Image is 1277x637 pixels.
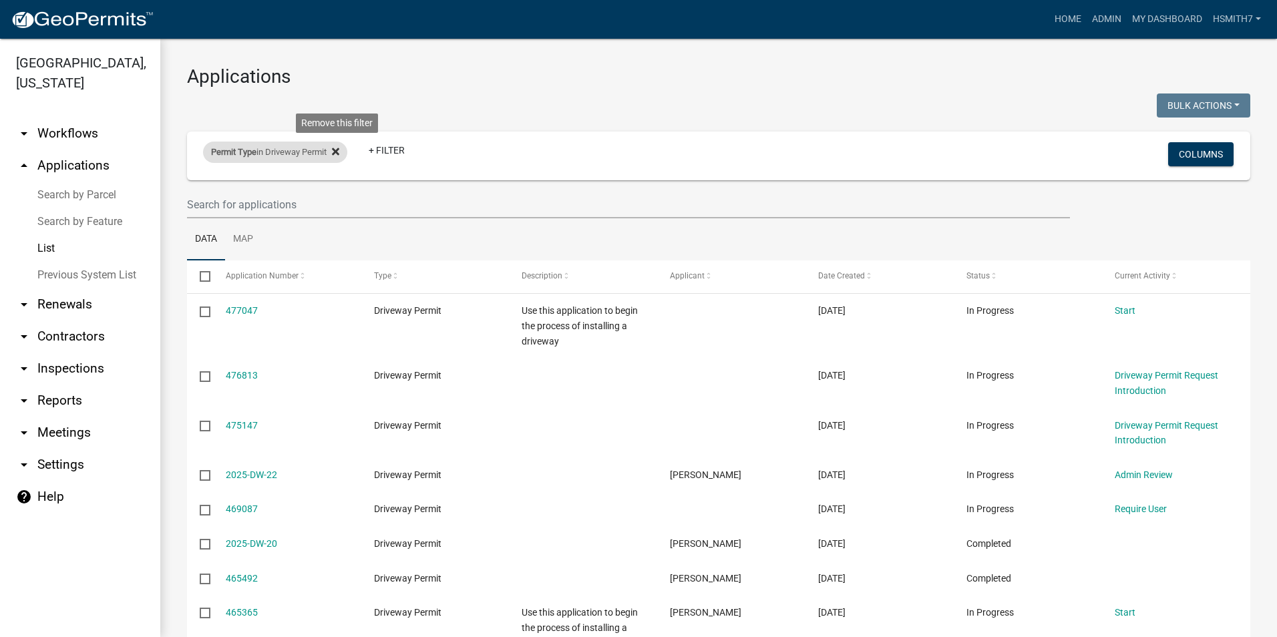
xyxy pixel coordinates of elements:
a: Require User [1115,503,1167,514]
i: arrow_drop_down [16,296,32,312]
a: 465492 [226,573,258,584]
a: 465365 [226,607,258,618]
a: + Filter [358,138,415,162]
span: Completed [966,538,1011,549]
span: Applicant [670,271,705,280]
span: 09/11/2025 [818,305,846,316]
span: In Progress [966,503,1014,514]
a: Admin Review [1115,469,1173,480]
i: arrow_drop_down [16,126,32,142]
span: Driveway Permit [374,607,441,618]
a: hsmith7 [1208,7,1266,32]
button: Columns [1168,142,1234,166]
span: Status [966,271,990,280]
i: arrow_drop_up [16,158,32,174]
a: Data [187,218,225,261]
span: 09/08/2025 [818,420,846,431]
div: in Driveway Permit [203,142,347,163]
span: Driveway Permit [374,469,441,480]
a: Map [225,218,261,261]
span: Date Created [818,271,865,280]
span: 08/25/2025 [818,503,846,514]
span: Driveway Permit [374,305,441,316]
span: In Progress [966,305,1014,316]
span: In Progress [966,607,1014,618]
datatable-header-cell: Status [954,260,1102,292]
a: 475147 [226,420,258,431]
span: In Progress [966,420,1014,431]
span: Driveway Permit [374,538,441,549]
span: Completed [966,573,1011,584]
a: 476813 [226,370,258,381]
a: 477047 [226,305,258,316]
button: Bulk Actions [1157,93,1250,118]
input: Search for applications [187,191,1070,218]
a: 469087 [226,503,258,514]
datatable-header-cell: Select [187,260,212,292]
h3: Applications [187,65,1250,88]
span: Application Number [226,271,299,280]
span: Kyle Beatty [670,607,741,618]
a: Start [1115,607,1135,618]
span: Bailey Smith [670,538,741,549]
i: arrow_drop_down [16,425,32,441]
span: Alvin David Emfinger Sr [670,573,741,584]
i: help [16,489,32,505]
a: Admin [1087,7,1127,32]
span: Description [522,271,562,280]
a: My Dashboard [1127,7,1208,32]
span: Driveway Permit [374,573,441,584]
span: 08/18/2025 [818,573,846,584]
i: arrow_drop_down [16,457,32,473]
span: 09/10/2025 [818,370,846,381]
span: Permit Type [211,147,256,157]
span: Jefferson Sizemore [670,469,741,480]
a: Driveway Permit Request Introduction [1115,420,1218,446]
a: 2025-DW-22 [226,469,277,480]
i: arrow_drop_down [16,361,32,377]
i: arrow_drop_down [16,393,32,409]
div: Remove this filter [296,114,378,133]
datatable-header-cell: Current Activity [1102,260,1250,292]
span: Driveway Permit [374,420,441,431]
span: 08/18/2025 [818,607,846,618]
span: In Progress [966,370,1014,381]
span: Current Activity [1115,271,1170,280]
span: Driveway Permit [374,503,441,514]
span: 08/25/2025 [818,469,846,480]
a: Home [1049,7,1087,32]
datatable-header-cell: Date Created [805,260,954,292]
span: 08/22/2025 [818,538,846,549]
span: Type [374,271,391,280]
span: Driveway Permit [374,370,441,381]
a: 2025-DW-20 [226,538,277,549]
datatable-header-cell: Application Number [212,260,361,292]
span: In Progress [966,469,1014,480]
span: Use this application to begin the process of installing a driveway [522,305,638,347]
a: Start [1115,305,1135,316]
datatable-header-cell: Type [361,260,509,292]
i: arrow_drop_down [16,329,32,345]
datatable-header-cell: Description [509,260,657,292]
a: Driveway Permit Request Introduction [1115,370,1218,396]
datatable-header-cell: Applicant [657,260,805,292]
